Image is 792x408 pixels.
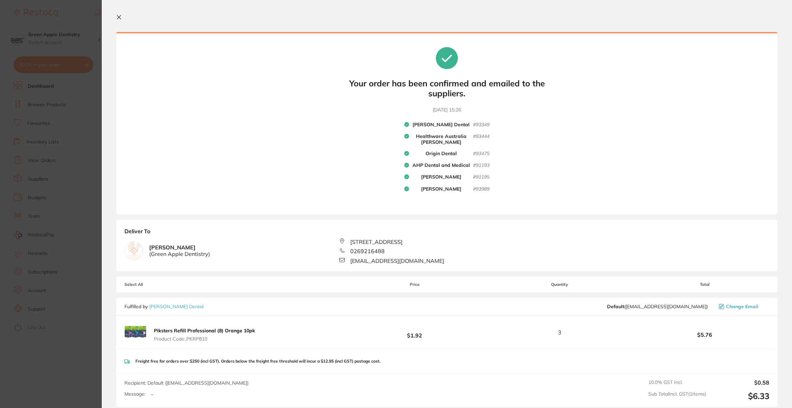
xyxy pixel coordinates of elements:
small: # 93444 [473,133,489,145]
b: $1.92 [350,326,479,339]
span: ( Green Apple Dentistry ) [149,251,210,257]
time: [DATE] 15:26 [433,107,461,114]
b: [PERSON_NAME] Dental [412,122,470,128]
span: [STREET_ADDRESS] [350,239,403,245]
span: Recipient: Default ( [EMAIL_ADDRESS][DOMAIN_NAME] ) [124,380,249,386]
p: Freight free for orders over $250 (incl GST). Orders below the freight free threshold will incur ... [135,359,381,364]
span: Sub Total Incl. GST ( 1 Items) [648,391,706,401]
span: Select All [124,282,193,287]
small: # 93989 [473,186,489,192]
span: Quantity [479,282,640,287]
span: Price [350,282,479,287]
b: AHP Dental and Medical [412,162,470,169]
button: Piksters Refill Professional (8) Orange 10pk Product Code:.PKRP810 [152,328,257,342]
img: empty.jpg [125,241,143,260]
output: $6.33 [712,391,769,401]
p: - [151,391,153,397]
span: 0269216488 [350,248,385,254]
b: [PERSON_NAME] [421,186,461,192]
b: Deliver To [124,228,769,238]
span: [EMAIL_ADDRESS][DOMAIN_NAME] [350,258,444,264]
b: Origin Dental [426,151,457,157]
p: Fulfilled by [124,304,203,309]
b: [PERSON_NAME] [149,244,210,257]
b: [PERSON_NAME] [421,174,461,180]
span: Change Email [726,304,758,309]
small: # 93475 [473,151,489,157]
span: Total [640,282,769,287]
b: Your order has been confirmed and emailed to the suppliers. [344,78,550,98]
span: 3 [558,329,561,335]
small: # 91193 [473,162,489,169]
small: # 93349 [473,122,489,128]
img: M3k3MmoxbA [124,321,146,343]
a: [PERSON_NAME] Dental [149,303,203,310]
b: $5.76 [640,332,769,338]
b: Piksters Refill Professional (8) Orange 10pk [154,328,255,334]
label: Message: [124,391,145,397]
span: sales@piksters.com [607,304,708,309]
output: $0.58 [712,379,769,386]
span: 10.0 % GST Incl. [648,379,706,386]
b: Default [607,303,624,310]
small: # 91195 [473,174,489,180]
button: Change Email [717,303,769,310]
span: Product Code: .PKRP810 [154,336,255,342]
b: Healthware Australia [PERSON_NAME] [409,133,473,145]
